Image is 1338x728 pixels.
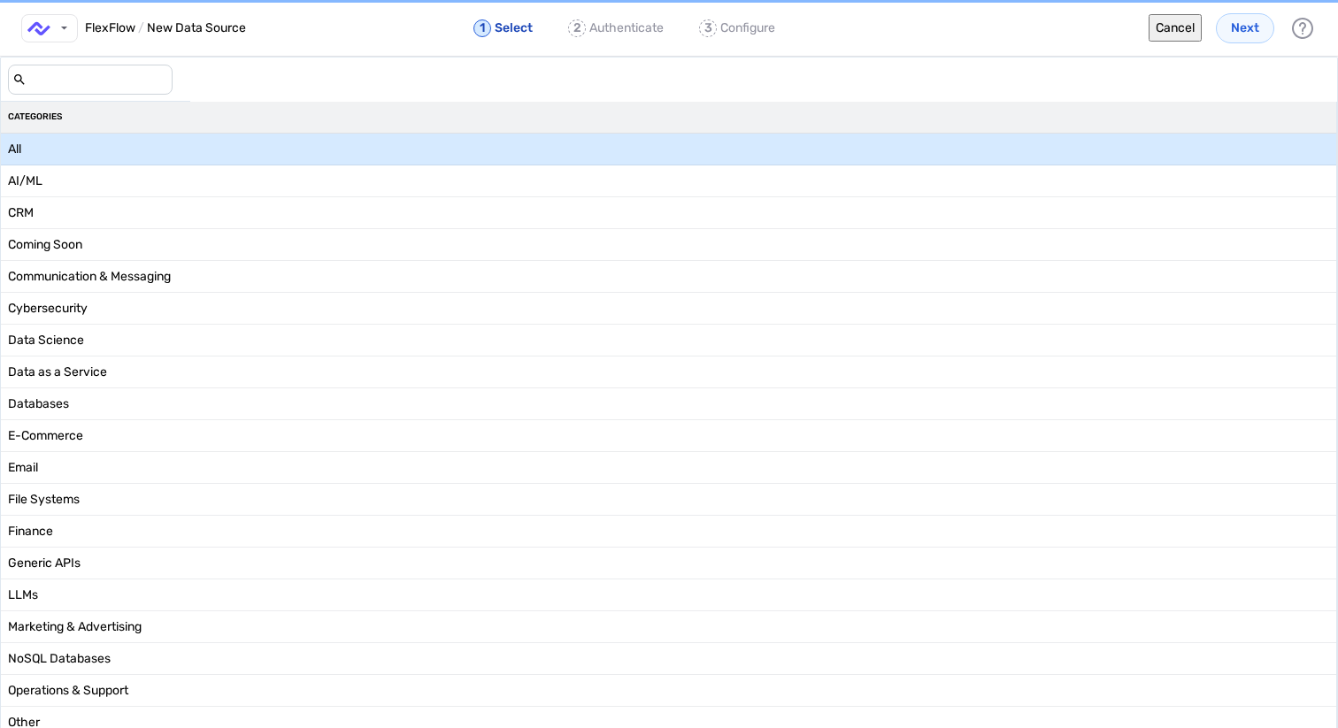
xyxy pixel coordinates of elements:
[1,229,1336,261] div: Coming Soon
[465,12,542,44] button: 1Select
[1,356,1336,388] div: Data as a Service
[1,293,1336,325] div: Cybersecurity
[704,17,712,39] span: 3
[1231,19,1259,37] span: Next
[85,20,246,35] span: FlexFlow New Data Source
[720,18,775,39] p: Configure
[8,110,62,126] div: CATEGORIES
[138,20,144,35] span: /
[1,197,1336,229] div: CRM
[1,484,1336,516] div: File Systems
[1,420,1336,452] div: E-Commerce
[1,516,1336,548] div: Finance
[1,165,1336,197] div: AI/ML
[573,17,581,39] span: 2
[1288,14,1317,42] div: Help
[1,325,1336,356] div: Data Science
[1,452,1336,484] div: Email
[1,261,1336,293] div: Communication & Messaging
[690,12,784,44] button: 3Configure
[1,611,1336,643] div: Marketing & Advertising
[480,17,485,39] span: 1
[1,675,1336,707] div: Operations & Support
[1,548,1336,579] div: Generic APIs
[559,12,673,44] button: 2Authenticate
[1149,14,1202,42] button: Cancel
[1,579,1336,611] div: LLMs
[1,643,1336,675] div: NoSQL Databases
[495,18,533,39] p: Select
[1216,13,1274,43] button: Next
[1,388,1336,420] div: Databases
[1,134,1336,165] div: All
[589,18,664,39] p: Authenticate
